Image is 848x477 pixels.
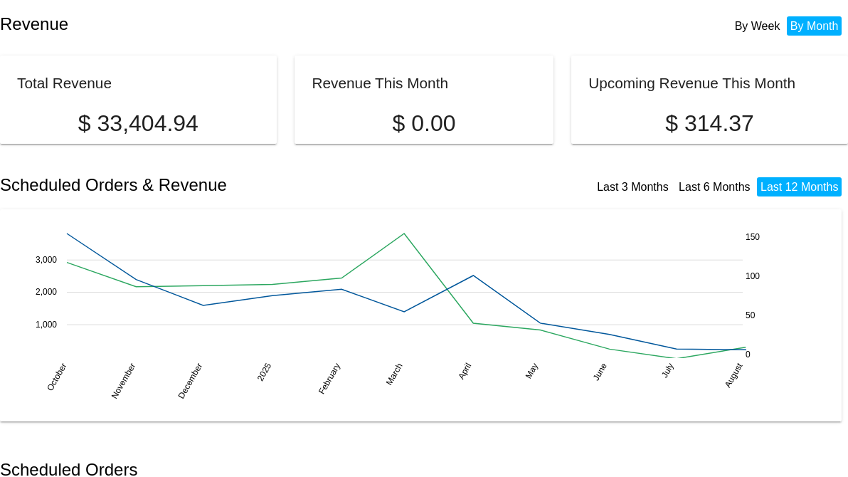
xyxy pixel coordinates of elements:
[659,361,676,379] text: July
[746,349,751,359] text: 0
[588,110,831,137] p: $ 314.37
[110,361,138,400] text: November
[760,181,838,193] a: Last 12 Months
[787,16,842,36] li: By Month
[591,361,609,382] text: June
[746,310,756,320] text: 50
[731,16,784,36] li: By Week
[588,75,795,91] h2: Upcoming Revenue This Month
[746,232,760,242] text: 150
[312,75,448,91] h2: Revenue This Month
[317,361,342,396] text: February
[312,110,536,137] p: $ 0.00
[45,361,68,392] text: October
[17,110,260,137] p: $ 33,404.94
[255,361,274,382] text: 2025
[524,361,540,380] text: May
[456,361,473,381] text: April
[176,361,205,400] text: December
[17,75,112,91] h2: Total Revenue
[36,287,57,297] text: 2,000
[723,361,745,389] text: August
[384,361,405,387] text: March
[597,181,669,193] a: Last 3 Months
[36,255,57,265] text: 3,000
[36,320,57,330] text: 1,000
[746,271,760,281] text: 100
[679,181,751,193] a: Last 6 Months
